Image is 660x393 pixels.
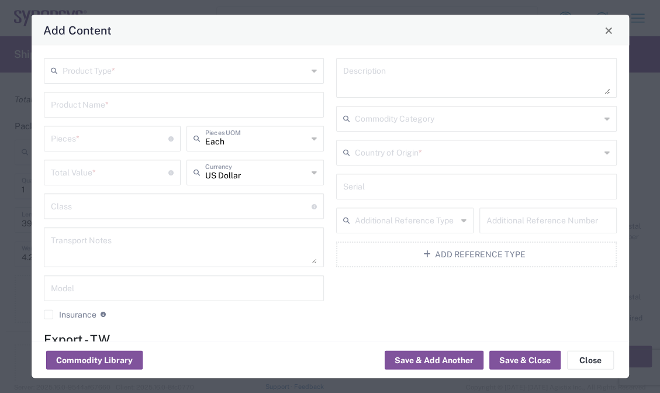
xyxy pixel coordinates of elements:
[46,351,143,370] button: Commodity Library
[600,22,617,39] button: Close
[44,310,96,319] label: Insurance
[567,351,614,370] button: Close
[336,242,617,267] button: Add Reference Type
[385,351,483,370] button: Save & Add Another
[43,22,112,39] h4: Add Content
[489,351,561,370] button: Save & Close
[44,332,617,347] h4: Export - TW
